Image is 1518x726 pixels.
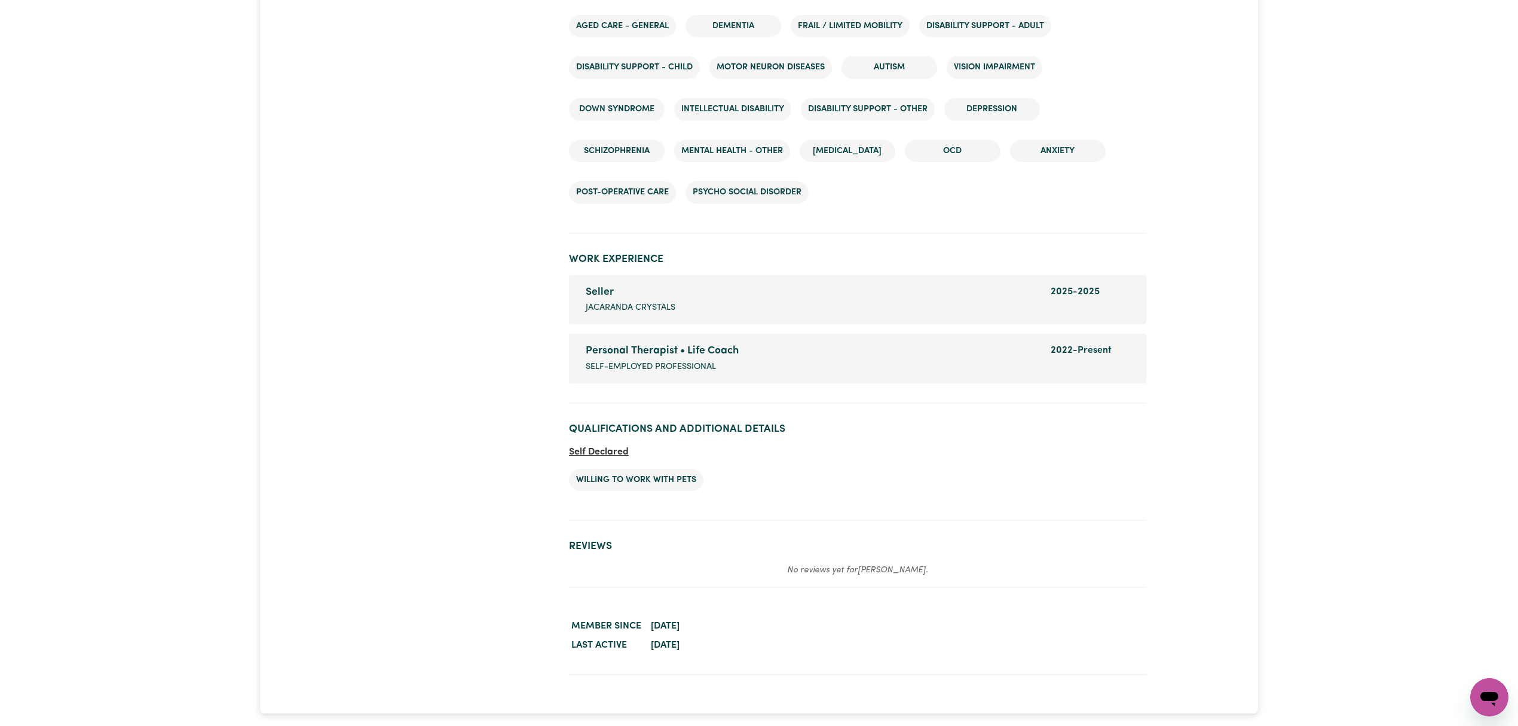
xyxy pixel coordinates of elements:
li: Post-operative care [569,181,676,204]
li: Disability support - Child [569,56,700,79]
span: 2022 - Present [1051,346,1112,355]
li: Aged care - General [569,15,676,38]
li: Disability support - Other [801,98,935,121]
span: self-employed professional [586,361,716,374]
em: No reviews yet for [PERSON_NAME] . [787,566,928,575]
time: [DATE] [651,640,680,650]
li: Autism [841,56,937,79]
h2: Reviews [569,540,1146,553]
li: Anxiety [1010,140,1106,163]
h2: Work Experience [569,253,1146,266]
li: Down syndrome [569,98,665,121]
li: Schizophrenia [569,140,665,163]
li: [MEDICAL_DATA] [800,140,895,163]
li: Frail / limited mobility [791,15,910,38]
iframe: Button to launch messaging window [1470,678,1508,716]
li: Vision impairment [947,56,1042,79]
div: Seller [586,285,1036,300]
li: Dementia [685,15,781,38]
span: Self Declared [569,447,629,457]
li: Intellectual Disability [674,98,791,121]
li: Psycho social disorder [685,181,809,204]
time: [DATE] [651,621,680,631]
li: Willing to work with pets [569,469,703,492]
li: Motor Neuron Diseases [709,56,832,79]
div: Personal Therapist • Life Coach [586,343,1036,359]
dt: Member since [569,617,644,636]
dt: Last active [569,636,644,655]
span: Jacaranda Crystals [586,301,675,315]
li: OCD [905,140,1000,163]
h2: Qualifications and Additional Details [569,423,1146,435]
li: Depression [944,98,1040,121]
li: Disability support - Adult [919,15,1051,38]
li: Mental Health - Other [674,140,790,163]
span: 2025 - 2025 [1051,287,1100,297]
